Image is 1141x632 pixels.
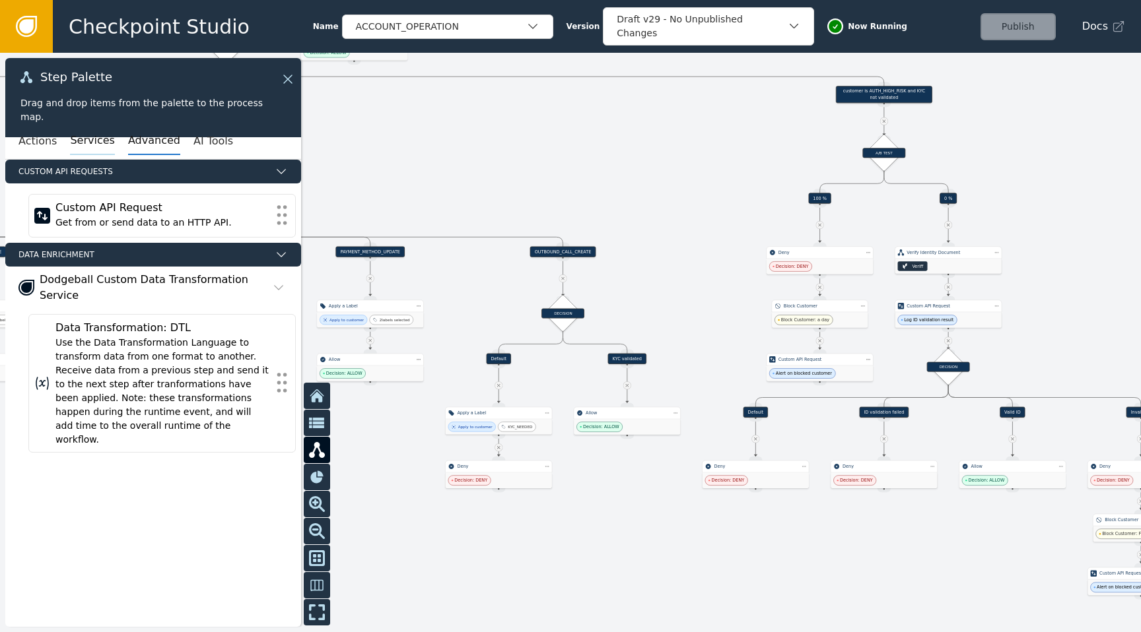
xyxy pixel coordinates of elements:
span: Decision: DENY [711,477,744,484]
div: Default [486,354,510,364]
span: Alert on blocked customer [776,370,832,377]
div: ACCOUNT_OPERATION [356,20,526,34]
button: Services [70,127,114,155]
div: Valid ID [1000,407,1025,418]
div: Verify Identity Document [907,249,990,256]
div: Dodgeball Custom Data Transformation Service [40,272,272,303]
span: Checkpoint Studio [69,12,250,42]
div: Default [743,407,768,418]
div: 2 labels selected [380,317,410,323]
div: Veriff [912,263,923,270]
div: Deny [714,463,797,470]
div: Data Transformation: DTL [55,320,269,336]
div: ID validation failed [860,407,909,418]
a: Docs [1082,18,1125,34]
span: Docs [1082,18,1108,34]
span: Name [313,20,339,32]
div: DECISION [927,362,970,371]
span: Block Customer: a day [781,317,829,323]
button: Actions [18,127,57,155]
div: Allow [586,410,669,416]
div: Apply a Label [329,303,412,309]
div: Apply to customer [458,424,493,430]
button: AI Tools [193,127,233,155]
div: Draft v29 - No Unpublished Changes [617,13,787,40]
span: Version [567,20,600,32]
div: Get from or send data to an HTTP API. [55,216,269,230]
button: ACCOUNT_OPERATION [342,15,553,39]
span: Decision: ALLOW [326,370,363,377]
span: Step Palette [40,71,112,83]
div: Block Customer [784,303,856,309]
div: Drag and drop items from the palette to the process map. [20,96,286,124]
span: Decision: DENY [840,477,873,484]
span: Now Running [848,20,907,32]
div: DECISION [541,308,584,318]
span: Decision: DENY [776,263,809,270]
div: Allow [971,463,1055,470]
span: Custom API Requests [18,166,269,177]
button: Advanced [128,127,180,155]
div: Use the Data Transformation Language to transform data from one format to another. Receive data f... [55,336,269,447]
div: Custom API Request [55,200,269,216]
div: KYC_NEEDED [508,424,532,430]
span: Data Enrichment [18,249,269,261]
div: A/B TEST [862,148,905,158]
span: Decision: ALLOW [969,477,1005,484]
div: 100 % [808,193,831,203]
span: Decision: DENY [1097,477,1130,484]
div: Deny [457,463,540,470]
div: Custom API Request [907,303,990,309]
div: Custom API Request [778,356,862,363]
div: 0 % [940,193,957,203]
div: customer is AUTH_HIGH_RISK and KYC not validated [836,86,932,103]
span: Log ID validation result [904,317,953,323]
div: Deny [843,463,926,470]
span: Decision: ALLOW [583,424,619,430]
div: Deny [778,249,862,256]
div: Apply a Label [457,410,540,416]
div: PAYMENT_METHOD_UPDATE [336,246,405,257]
button: Draft v29 - No Unpublished Changes [603,7,814,46]
span: Decision: DENY [454,477,487,484]
span: Decision: ALLOW [310,49,347,56]
div: Allow [329,356,412,363]
div: KYC validated [608,354,646,364]
div: Apply to customer [329,317,364,323]
div: OUTBOUND_CALL_CREATE [530,246,596,257]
